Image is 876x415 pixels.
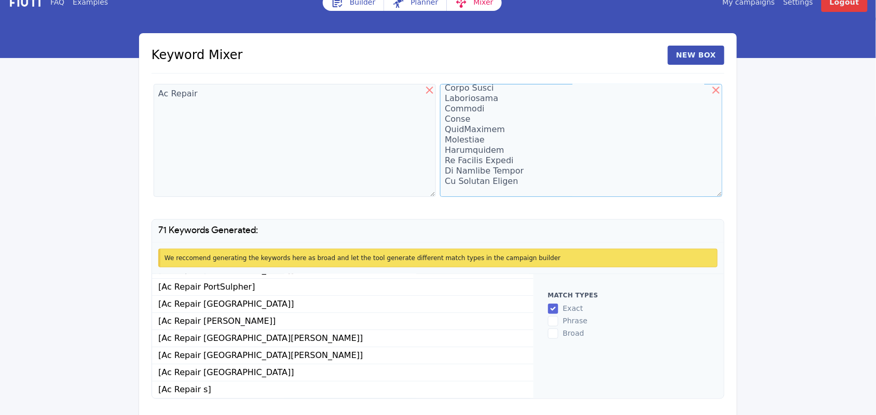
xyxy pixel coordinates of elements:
h2: Match types [548,291,709,300]
li: [Ac Repair [GEOGRAPHIC_DATA]] [152,364,533,381]
li: [Ac Repair s] [152,381,533,398]
span: exact [563,304,583,312]
li: [Ac Repair PortSulpher] [152,279,533,296]
li: [Ac Repair [GEOGRAPHIC_DATA][PERSON_NAME]] [152,347,533,364]
div: We reccomend generating the keywords here as broad and let the tool generate different match type... [158,249,718,267]
span: broad [563,329,584,337]
li: [Ac Repair [GEOGRAPHIC_DATA][PERSON_NAME]] [152,330,533,347]
span: phrase [563,317,588,325]
h1: 71 Keywords Generated: [152,220,724,242]
li: [Ac Repair [GEOGRAPHIC_DATA]] [152,296,533,313]
input: phrase [548,316,558,326]
button: New Box [668,46,724,65]
li: [Ac Repair [PERSON_NAME]] [152,313,533,330]
h1: Keyword Mixer [152,46,243,64]
input: exact [548,304,558,314]
input: broad [548,328,558,339]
